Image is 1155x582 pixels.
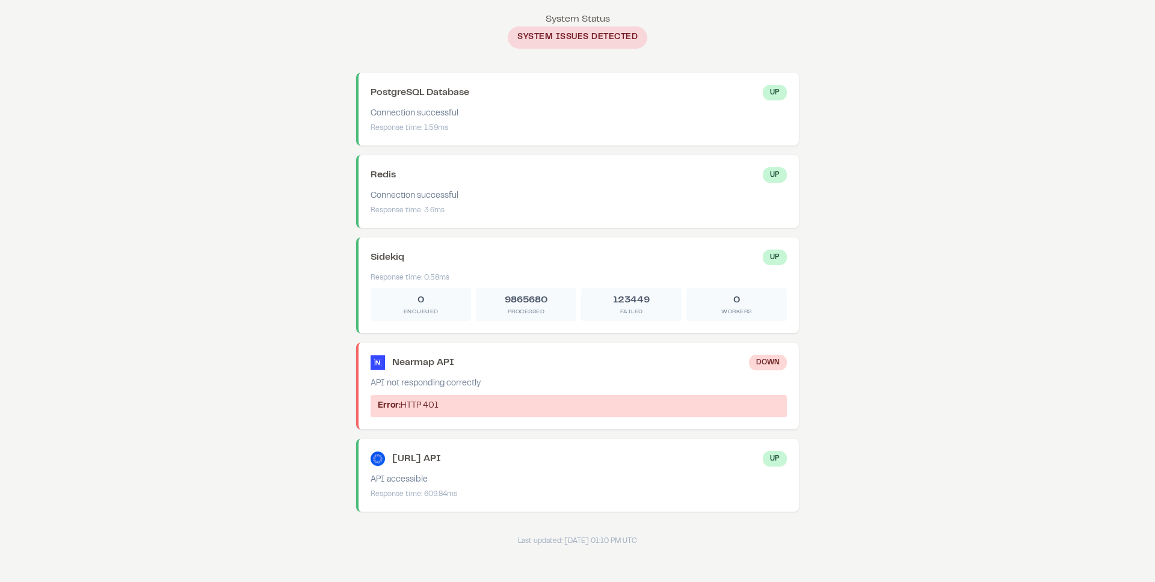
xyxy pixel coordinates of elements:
[356,12,799,26] h1: System Status
[371,395,787,417] div: HTTP 401
[371,108,787,120] div: Connection successful
[371,250,404,265] div: Sidekiq
[375,293,466,307] div: 0
[371,272,787,283] div: Response time: 0.58ms
[375,307,466,316] div: Enqueued
[508,26,647,49] span: System Issues Detected
[371,378,787,390] div: API not responding correctly
[691,307,782,316] div: Workers
[481,307,571,316] div: Processed
[371,355,385,370] img: Nearmap
[371,123,787,133] div: Response time: 1.59ms
[586,293,677,307] div: 123449
[371,489,787,500] div: Response time: 609.84ms
[392,452,441,466] div: [URL] API
[481,293,571,307] div: 9865680
[378,402,401,409] strong: Error:
[763,167,787,183] div: Up
[763,250,787,265] div: Up
[371,452,385,466] img: Precip.ai
[763,451,787,467] div: Up
[371,190,787,203] div: Connection successful
[371,168,396,182] div: Redis
[586,307,677,316] div: Failed
[392,355,454,370] div: Nearmap API
[371,205,787,216] div: Response time: 3.6ms
[749,355,787,370] div: Down
[691,293,782,307] div: 0
[371,474,787,486] div: API accessible
[763,85,787,100] div: Up
[356,536,799,547] div: Last updated: [DATE] 01:10 PM UTC
[371,85,469,100] div: PostgreSQL Database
